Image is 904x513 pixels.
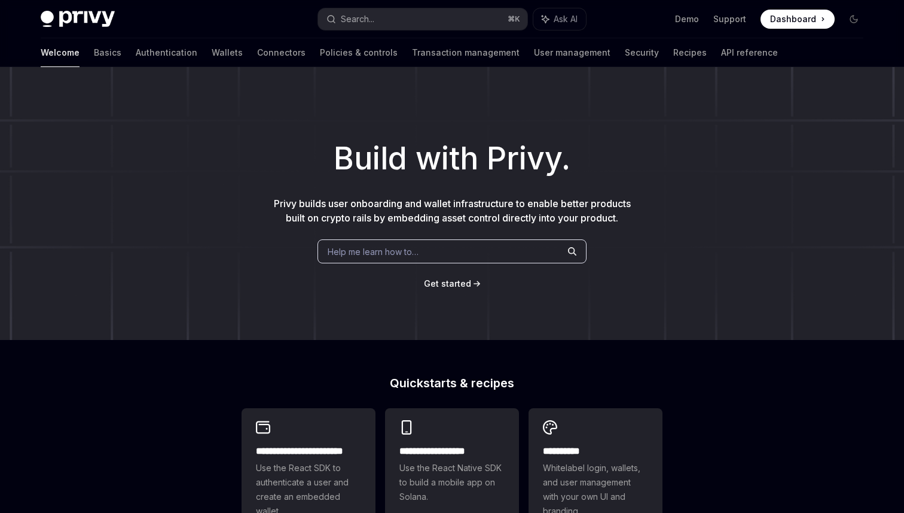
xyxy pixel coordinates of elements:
[412,38,520,67] a: Transaction management
[424,278,471,289] span: Get started
[399,461,505,504] span: Use the React Native SDK to build a mobile app on Solana.
[136,38,197,67] a: Authentication
[721,38,778,67] a: API reference
[761,10,835,29] a: Dashboard
[94,38,121,67] a: Basics
[673,38,707,67] a: Recipes
[41,11,115,28] img: dark logo
[19,135,885,182] h1: Build with Privy.
[424,278,471,290] a: Get started
[713,13,746,25] a: Support
[844,10,863,29] button: Toggle dark mode
[770,13,816,25] span: Dashboard
[328,245,419,258] span: Help me learn how to…
[533,8,586,30] button: Ask AI
[274,198,631,224] span: Privy builds user onboarding and wallet infrastructure to enable better products built on crypto ...
[212,38,243,67] a: Wallets
[320,38,398,67] a: Policies & controls
[534,38,610,67] a: User management
[341,12,374,26] div: Search...
[675,13,699,25] a: Demo
[242,377,662,389] h2: Quickstarts & recipes
[41,38,80,67] a: Welcome
[508,14,520,24] span: ⌘ K
[257,38,306,67] a: Connectors
[625,38,659,67] a: Security
[554,13,578,25] span: Ask AI
[318,8,527,30] button: Search...⌘K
